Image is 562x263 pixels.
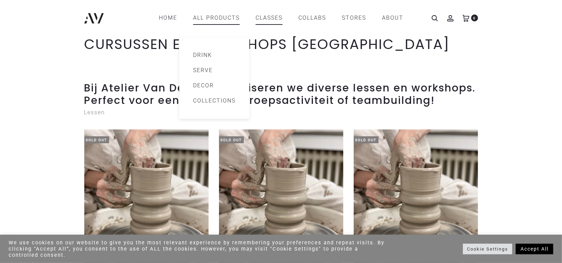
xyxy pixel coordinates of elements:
[84,107,478,118] p: Lessen
[342,12,366,24] a: STORES
[84,136,109,143] span: Sold Out
[193,66,236,75] a: Serve
[159,12,177,24] a: Home
[193,51,236,59] a: Drink
[463,14,469,21] a: 0
[219,136,244,143] span: Sold Out
[84,36,478,52] h1: CURSUSSEN EN WORKSHOPS [GEOGRAPHIC_DATA]
[9,240,390,258] div: We use cookies on our website to give you the most relevant experience by remembering your prefer...
[256,12,283,24] a: CLASSES
[516,244,553,254] a: Accept All
[84,82,478,107] h2: Bij Atelier Van De Ven organiseren we diverse lessen en workshops. Perfect voor een creatieve gro...
[463,244,512,254] a: Cookie Settings
[193,97,236,105] a: Collections
[193,81,236,90] a: Decor
[354,136,379,143] span: Sold Out
[382,12,403,24] a: ABOUT
[298,12,326,24] a: COLLABS
[471,14,478,21] span: 0
[193,12,240,24] a: All products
